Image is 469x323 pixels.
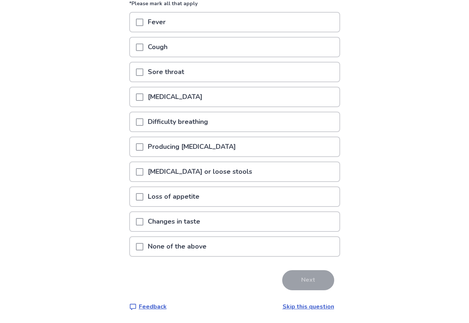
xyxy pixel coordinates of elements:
[282,270,334,290] button: Next
[283,303,334,311] a: Skip this question
[143,112,212,131] p: Difficulty breathing
[143,237,211,256] p: None of the above
[143,137,240,156] p: Producing [MEDICAL_DATA]
[143,212,205,231] p: Changes in taste
[129,302,167,311] a: Feedback
[143,87,207,106] p: [MEDICAL_DATA]
[139,302,167,311] p: Feedback
[143,38,172,57] p: Cough
[143,162,257,181] p: [MEDICAL_DATA] or loose stools
[143,63,189,81] p: Sore throat
[143,13,170,32] p: Fever
[143,187,204,206] p: Loss of appetite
